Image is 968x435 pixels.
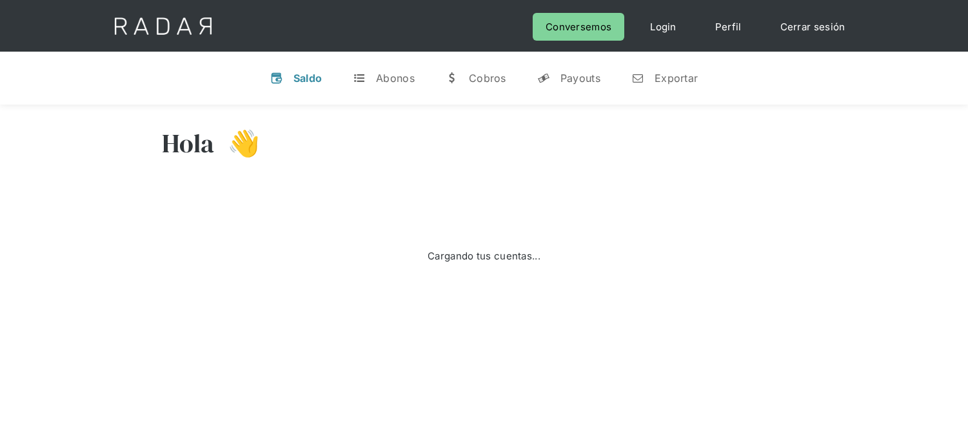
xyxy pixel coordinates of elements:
[293,72,322,85] div: Saldo
[560,72,600,85] div: Payouts
[446,72,459,85] div: w
[469,72,506,85] div: Cobros
[428,247,540,265] div: Cargando tus cuentas...
[631,72,644,85] div: n
[215,127,260,159] h3: 👋
[702,13,755,41] a: Perfil
[376,72,415,85] div: Abonos
[655,72,698,85] div: Exportar
[767,13,858,41] a: Cerrar sesión
[637,13,689,41] a: Login
[353,72,366,85] div: t
[270,72,283,85] div: v
[533,13,624,41] a: Conversemos
[537,72,550,85] div: y
[162,127,215,159] h3: Hola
